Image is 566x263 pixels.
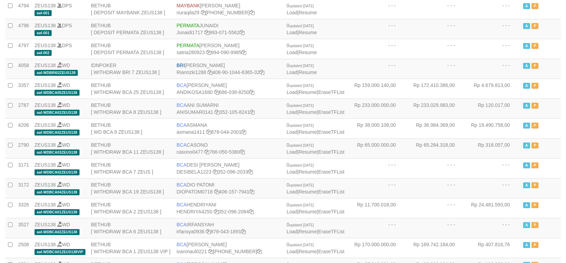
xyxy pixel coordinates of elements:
td: 2787 [15,98,32,118]
span: | | [287,162,345,175]
a: EraseTFList [318,209,344,214]
a: Copy DIOPATOM0718 to clipboard [214,189,219,195]
a: ZEUS138 [35,162,56,168]
span: Active [523,222,530,228]
td: BETHUB [ WITHDRAW BCA 6 ZEUS138 ] [88,218,174,238]
span: 0 [287,3,314,8]
a: Resume [299,70,317,75]
span: BCA [176,202,187,207]
span: | | [287,242,345,254]
a: Load [287,149,297,155]
td: - - - [465,39,520,59]
span: aaf-WDBCA01ZEUS138VIP [35,249,85,255]
a: Copy 6860388250 to clipboard [249,89,254,95]
span: 0 [287,23,314,28]
a: ZEUS138 [35,142,56,148]
a: ZEUS138 [35,82,56,88]
span: aaf-WDBCA02ZEUS138 [35,229,80,235]
a: EraseTFList [318,149,344,155]
span: PERMATA [176,43,199,48]
td: JUNAIDI 993-071-5562 [174,19,284,39]
a: Copy ANISUMAR0141 to clipboard [214,109,219,115]
span: aaf-WDBCA05ZEUS138 [35,90,80,96]
td: HENDRIYANI 352-096-2084 [174,198,284,218]
span: aaf-WDBCA02ZEUS138 [35,130,80,136]
span: 0 [287,162,314,168]
span: 0 [287,82,314,88]
td: - - - [406,19,465,39]
span: Paused [531,123,538,129]
span: Active [523,23,530,29]
a: EraseTFList [318,249,344,254]
td: - - - [406,39,465,59]
span: updated [DATE] [289,124,314,127]
td: Rp 233.029.983,00 [406,98,465,118]
td: CASONO 766-050-5380 [174,138,284,158]
td: Rp 4.679.813,00 [465,79,520,98]
td: Rp 38.000.108,00 [347,118,406,138]
a: Copy 8743968600 to clipboard [250,10,255,15]
a: ZEUS138 [35,63,56,68]
td: BETHUB [ WITHDRAW BCA 8 ZEUS138 ] [88,98,174,118]
a: Resume [299,209,317,214]
span: Active [523,123,530,129]
a: Resume [299,189,317,195]
span: 0 [287,63,314,68]
td: [PERSON_NAME] [PHONE_NUMBER] [174,238,284,258]
span: Paused [531,182,538,188]
a: EraseTFList [318,229,344,234]
td: Rp 120.017,00 [465,98,520,118]
td: Rp 36.984.369,00 [406,118,465,138]
span: BCA [176,122,187,128]
td: - - - [406,59,465,79]
span: aaf-WDBRI02ZEUS138 [35,70,78,76]
span: Active [523,63,530,69]
a: Copy 8780442001 to clipboard [241,129,246,135]
a: Copy satria280923 to clipboard [206,50,211,55]
span: | | [287,82,345,95]
td: 4206 [15,118,32,138]
span: aaf-001 [35,10,52,16]
span: Paused [531,3,538,9]
td: - - - [347,178,406,198]
a: Copy irfansya0936 to clipboard [206,229,211,234]
a: Copy 408901044636532 to clipboard [259,70,264,75]
td: Rp 65.284.318,00 [406,138,465,158]
span: Active [523,242,530,248]
td: DIO PATOMI 406-157-7941 [174,178,284,198]
span: BCA [176,242,187,247]
td: Rp 407.816,76 [465,238,520,258]
td: - - - [406,218,465,238]
td: BETHUB [ WITHDRAW BCA 2 ZEUS138 ] [88,198,174,218]
td: - - - [347,59,406,79]
span: Paused [531,202,538,208]
td: DPS [32,39,88,59]
span: | [287,23,317,35]
span: BCA [176,142,187,148]
span: updated [DATE] [289,24,314,28]
span: aaf-WDBCA02ZEUS138 [35,169,80,175]
span: BCA [176,182,187,188]
span: Paused [531,43,538,49]
a: Copy 7660505380 to clipboard [240,149,245,155]
td: - - - [406,178,465,198]
a: Copy 9930715562 to clipboard [240,30,244,35]
td: - - - [406,158,465,178]
span: Active [523,103,530,109]
a: Copy asmana1411 to clipboard [206,129,211,135]
a: EraseTFList [318,89,344,95]
a: Resume [299,89,317,95]
td: 3171 [15,158,32,178]
td: WD [32,238,88,258]
span: Active [523,162,530,168]
a: ZEUS138 [35,202,56,207]
td: 2508 [15,238,32,258]
a: Resume [299,249,317,254]
td: IRFANSYAH 878-043-1891 [174,218,284,238]
a: satria280923 [176,50,205,55]
a: Resume [299,30,317,35]
span: 0 [287,202,314,207]
td: Rp 169.742.184,00 [406,238,465,258]
a: Copy nuraqila29 to clipboard [201,10,206,15]
td: WD [32,158,88,178]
